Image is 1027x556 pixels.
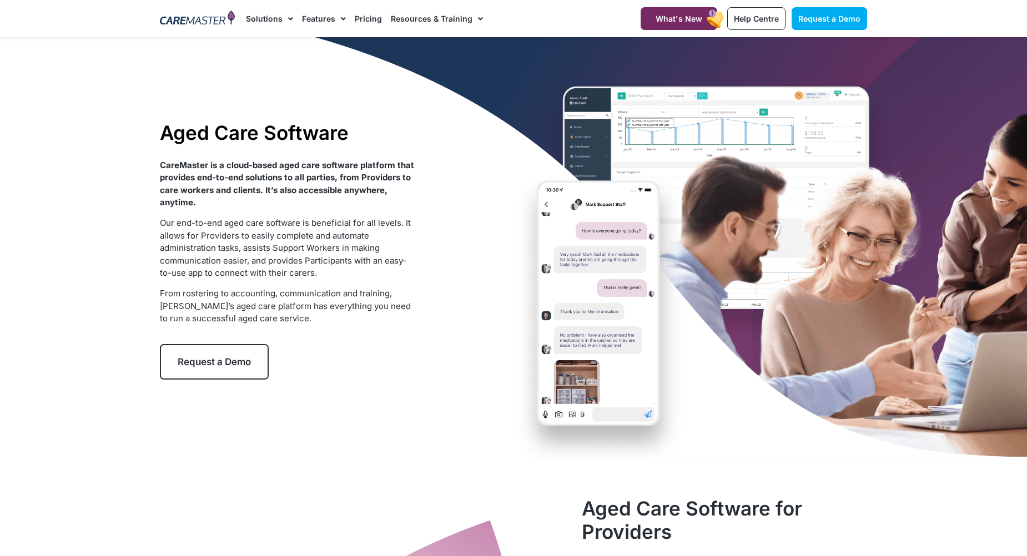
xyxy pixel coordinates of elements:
[160,218,411,278] span: Our end-to-end aged care software is beneficial for all levels. It allows for Providers to easily...
[160,160,414,208] strong: CareMaster is a cloud-based aged care software platform that provides end-to-end solutions to all...
[641,7,717,30] a: What's New
[160,344,269,380] a: Request a Demo
[792,7,867,30] a: Request a Demo
[798,14,860,23] span: Request a Demo
[734,14,779,23] span: Help Centre
[582,497,867,543] h2: Aged Care Software for Providers
[727,7,786,30] a: Help Centre
[178,356,251,367] span: Request a Demo
[160,121,415,144] h1: Aged Care Software
[160,11,235,27] img: CareMaster Logo
[160,288,411,324] span: From rostering to accounting, communication and training, [PERSON_NAME]’s aged care platform has ...
[656,14,702,23] span: What's New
